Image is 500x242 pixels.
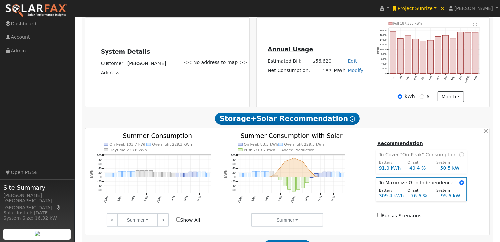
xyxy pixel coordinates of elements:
[176,217,180,222] input: Show All
[317,195,322,202] text: 6PM
[184,173,188,177] rect: onclick=""
[464,76,470,84] text: [DATE]
[234,175,236,179] text: 0
[215,113,360,125] span: Storage+Solar Recommendation
[274,175,278,177] rect: onclick=""
[420,94,424,99] input: $
[316,176,317,177] circle: onclick=""
[413,75,418,81] text: Dec
[189,172,193,177] rect: onclick=""
[245,177,246,178] circle: onclick=""
[398,76,403,80] text: Oct
[243,173,247,177] rect: onclick=""
[136,171,139,177] rect: onclick=""
[267,177,268,178] circle: onclick=""
[267,66,311,76] td: Net Consumption:
[398,94,402,99] input: kWh
[311,66,333,76] td: 187
[377,141,423,146] u: Recommendation
[180,173,184,177] rect: onclick=""
[443,75,448,80] text: Apr
[305,177,309,183] rect: onclick=""
[241,132,343,139] text: Summer Consumption with Solar
[207,173,210,177] rect: onclick=""
[435,37,441,74] rect: onclick=""
[380,34,387,37] text: 16000
[377,213,382,217] input: Run as Scenarios
[381,63,387,66] text: 4000
[232,171,236,174] text: 20
[98,162,102,166] text: 60
[117,195,122,202] text: 3AM
[265,171,269,177] rect: onclick=""
[154,172,157,177] rect: onclick=""
[337,177,338,178] circle: onclick=""
[231,184,236,187] text: -40
[284,161,285,162] circle: onclick=""
[375,160,404,166] div: Battery
[100,59,126,68] td: Customer:
[196,195,202,202] text: 9PM
[249,177,250,178] circle: onclick=""
[170,195,175,202] text: 3PM
[251,195,256,202] text: 3AM
[231,154,235,157] text: 100
[330,195,336,202] text: 9PM
[433,160,462,166] div: System
[118,213,158,227] button: Summer
[140,171,144,177] rect: onclick=""
[109,173,113,177] rect: onclick=""
[97,154,101,157] text: 100
[398,6,433,11] span: Project Sunrize
[289,159,290,160] circle: onclick=""
[97,180,102,183] text: -20
[232,167,236,170] text: 40
[348,68,364,73] a: Modify
[231,180,236,183] text: -20
[252,171,256,177] rect: onclick=""
[381,53,387,56] text: 8000
[258,177,259,178] circle: onclick=""
[391,76,395,81] text: Sep
[379,151,459,158] span: To Cover "On-Peak" Consumption
[458,32,464,74] rect: onclick=""
[436,75,440,81] text: Mar
[105,173,108,177] rect: onclick=""
[302,161,303,162] circle: onclick=""
[284,142,324,147] text: Overnight 229.3 kWh
[379,179,456,186] span: To Maximize Grid Independence
[310,177,314,178] rect: onclick=""
[375,192,407,199] div: 309.4 kWh
[380,43,387,46] text: 12000
[279,177,282,180] rect: onclick=""
[232,162,236,166] text: 60
[100,175,102,179] text: 0
[270,171,273,177] rect: onclick=""
[3,210,71,216] div: Solar Install: [DATE]
[465,32,471,74] rect: onclick=""
[202,172,206,177] rect: onclick=""
[98,167,102,170] text: 40
[127,171,131,177] rect: onclick=""
[280,167,281,168] circle: onclick=""
[98,171,102,174] text: 20
[224,170,227,178] text: kWh
[171,173,175,177] rect: onclick=""
[385,72,387,75] text: 0
[381,67,387,70] text: 2000
[406,165,437,172] div: 40.4 %
[451,75,455,81] text: May
[350,116,355,122] i: Show Help
[304,195,309,202] text: 3PM
[264,195,269,202] text: 6AM
[198,172,201,177] rect: onclick=""
[473,23,477,27] text: 
[3,215,71,222] div: System Size: 16.32 kW
[158,172,162,177] rect: onclick=""
[323,172,327,177] rect: onclick=""
[244,142,278,147] text: On-Peak 83.5 kWh
[427,93,430,100] label: $
[407,192,437,199] div: 76.6 %
[454,6,493,11] span: [PERSON_NAME]
[420,41,426,74] rect: onclick=""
